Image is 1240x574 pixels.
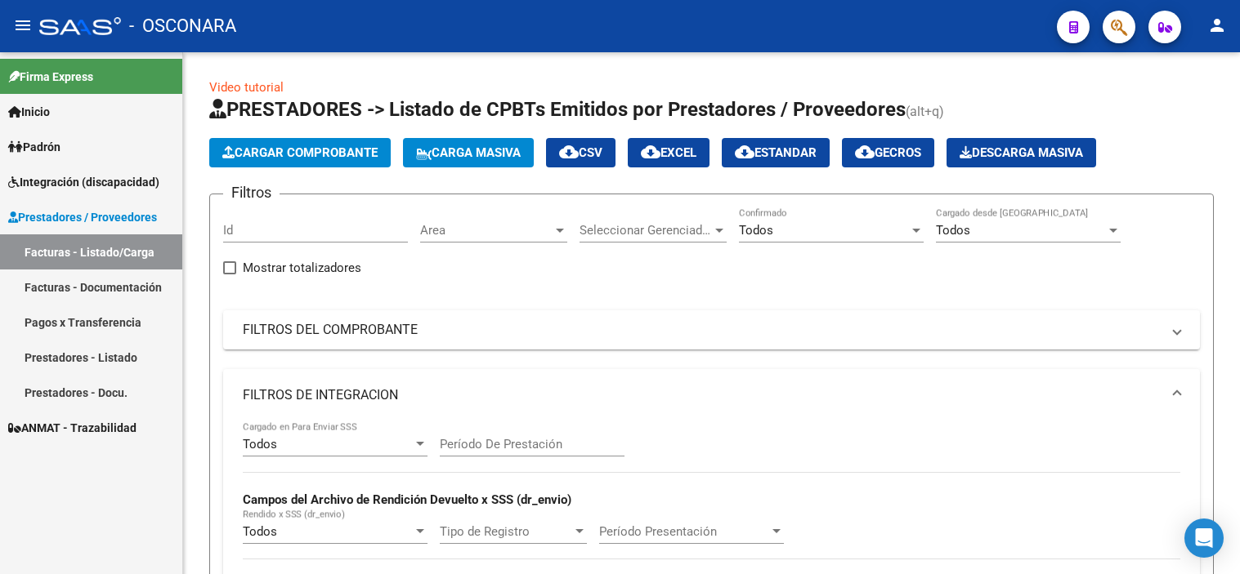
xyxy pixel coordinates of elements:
span: EXCEL [641,145,696,160]
mat-expansion-panel-header: FILTROS DE INTEGRACION [223,369,1200,421]
button: Estandar [722,138,830,167]
span: PRESTADORES -> Listado de CPBTs Emitidos por Prestadores / Proveedores [209,98,906,121]
h3: Filtros [223,181,280,204]
span: Carga Masiva [416,145,521,160]
span: Padrón [8,138,60,156]
span: Descarga Masiva [960,145,1083,160]
span: Período Presentación [599,524,769,539]
span: Seleccionar Gerenciador [580,223,712,238]
span: Inicio [8,103,50,121]
span: Prestadores / Proveedores [8,208,157,226]
span: Mostrar totalizadores [243,258,361,278]
span: Todos [243,437,277,452]
button: Gecros [842,138,934,167]
strong: Campos del Archivo de Rendición Devuelto x SSS (dr_envio) [243,492,571,507]
span: Integración (discapacidad) [8,173,159,191]
mat-icon: cloud_download [641,142,660,162]
span: Cargar Comprobante [222,145,378,160]
a: Video tutorial [209,80,284,95]
mat-icon: menu [13,16,33,35]
span: Todos [936,223,970,238]
div: Open Intercom Messenger [1184,518,1224,558]
span: Todos [243,524,277,539]
app-download-masive: Descarga masiva de comprobantes (adjuntos) [947,138,1096,167]
span: (alt+q) [906,104,944,119]
mat-icon: cloud_download [735,142,754,162]
button: CSV [546,138,616,167]
mat-panel-title: FILTROS DE INTEGRACION [243,386,1161,404]
span: Estandar [735,145,817,160]
button: EXCEL [628,138,710,167]
span: Firma Express [8,68,93,86]
span: Tipo de Registro [440,524,572,539]
button: Descarga Masiva [947,138,1096,167]
mat-icon: cloud_download [855,142,875,162]
button: Carga Masiva [403,138,534,167]
span: CSV [559,145,602,160]
span: - OSCONARA [129,8,236,44]
mat-icon: cloud_download [559,142,579,162]
span: Todos [739,223,773,238]
button: Cargar Comprobante [209,138,391,167]
mat-icon: person [1207,16,1227,35]
mat-expansion-panel-header: FILTROS DEL COMPROBANTE [223,310,1200,349]
span: ANMAT - Trazabilidad [8,419,137,437]
span: Area [420,223,553,238]
span: Gecros [855,145,921,160]
mat-panel-title: FILTROS DEL COMPROBANTE [243,321,1161,339]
